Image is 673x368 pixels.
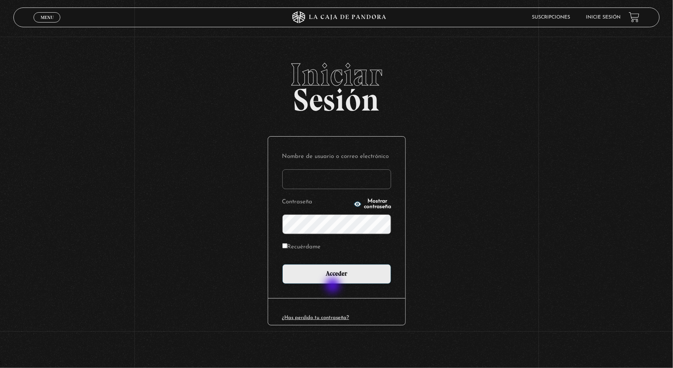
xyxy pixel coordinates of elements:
[629,12,639,23] a: View your shopping cart
[282,151,391,163] label: Nombre de usuario o correo electrónico
[38,21,56,27] span: Cerrar
[354,199,391,210] button: Mostrar contraseña
[13,59,660,109] h2: Sesión
[532,15,570,20] a: Suscripciones
[364,199,391,210] span: Mostrar contraseña
[282,241,321,253] label: Recuérdame
[13,59,660,90] span: Iniciar
[282,264,391,284] input: Acceder
[282,315,349,320] a: ¿Has perdido tu contraseña?
[41,15,54,20] span: Menu
[282,243,287,248] input: Recuérdame
[586,15,621,20] a: Inicie sesión
[282,196,352,208] label: Contraseña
